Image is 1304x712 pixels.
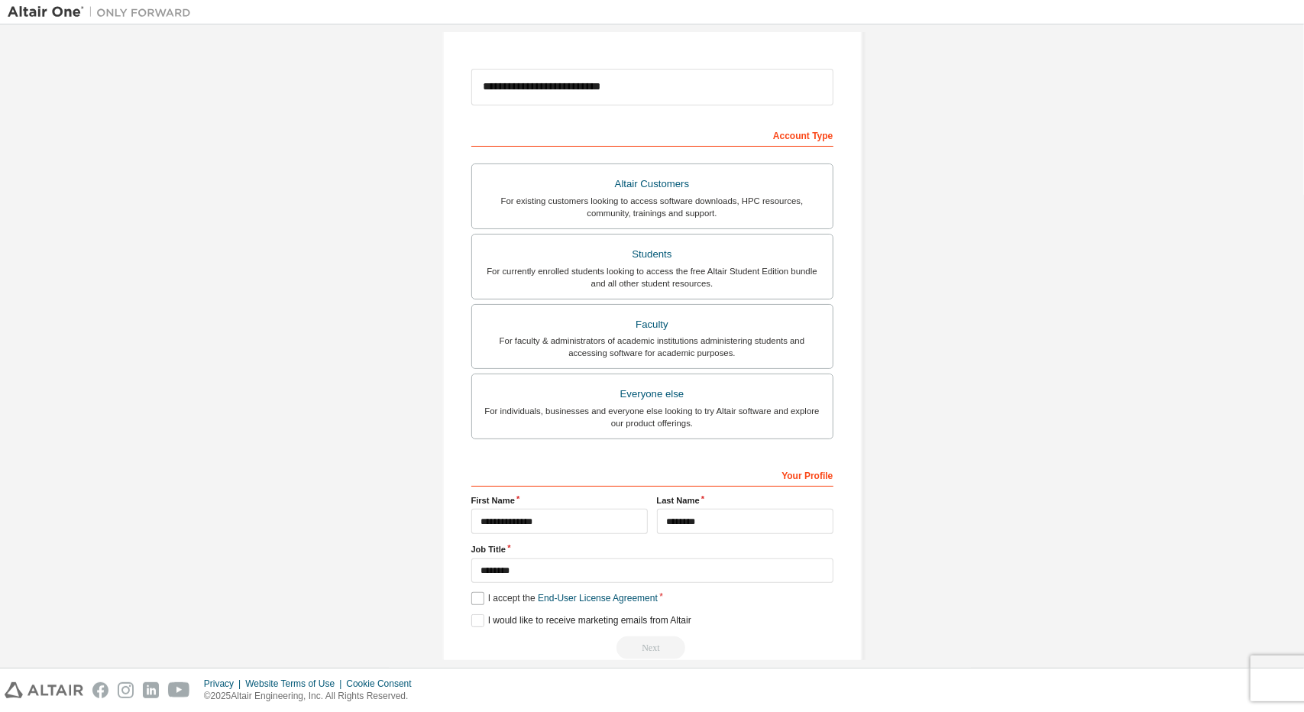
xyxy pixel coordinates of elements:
label: I accept the [471,592,658,605]
div: For individuals, businesses and everyone else looking to try Altair software and explore our prod... [481,405,823,429]
div: Read and acccept EULA to continue [471,636,833,659]
img: linkedin.svg [143,682,159,698]
label: Job Title [471,543,833,555]
img: facebook.svg [92,682,108,698]
div: For faculty & administrators of academic institutions administering students and accessing softwa... [481,335,823,359]
div: For existing customers looking to access software downloads, HPC resources, community, trainings ... [481,195,823,219]
div: Privacy [204,678,245,690]
a: End-User License Agreement [538,593,658,604]
label: I would like to receive marketing emails from Altair [471,614,691,627]
div: Your Profile [471,462,833,487]
img: Altair One [8,5,199,20]
img: instagram.svg [118,682,134,698]
div: Altair Customers [481,173,823,195]
div: For currently enrolled students looking to access the free Altair Student Edition bundle and all ... [481,265,823,290]
div: Website Terms of Use [245,678,346,690]
div: Students [481,244,823,265]
div: Everyone else [481,384,823,405]
label: Last Name [657,494,833,506]
img: altair_logo.svg [5,682,83,698]
p: © 2025 Altair Engineering, Inc. All Rights Reserved. [204,690,421,703]
div: Faculty [481,314,823,335]
img: youtube.svg [168,682,190,698]
label: First Name [471,494,648,506]
div: Account Type [471,122,833,147]
div: Cookie Consent [346,678,420,690]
